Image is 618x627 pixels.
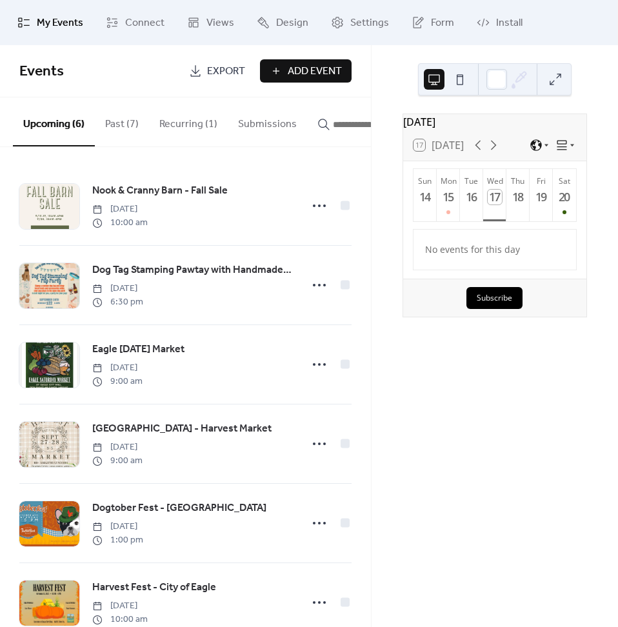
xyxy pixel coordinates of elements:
span: Design [276,15,308,31]
div: 15 [441,190,456,204]
a: Export [179,59,255,83]
a: Dogtober Fest - [GEOGRAPHIC_DATA] [92,500,266,517]
span: Views [206,15,234,31]
span: Dog Tag Stamping Pawtay with Handmade Hangout [92,263,293,278]
span: Add Event [288,64,342,79]
button: Mon15 [437,169,460,221]
a: Dog Tag Stamping Pawtay with Handmade Hangout [92,262,293,279]
div: 20 [557,190,572,204]
span: Events [19,57,64,86]
button: Recurring (1) [149,97,228,145]
div: No events for this day [415,234,574,264]
button: Past (7) [95,97,149,145]
button: Sun14 [414,169,437,221]
button: Wed17 [483,169,506,221]
div: Fri [533,175,549,186]
span: Connect [125,15,164,31]
div: 18 [511,190,526,204]
div: Thu [510,175,526,186]
span: 10:00 am [92,613,148,626]
button: Tue16 [460,169,483,221]
div: 17 [488,190,503,204]
span: [DATE] [92,599,148,613]
div: [DATE] [403,114,586,130]
span: Dogtober Fest - [GEOGRAPHIC_DATA] [92,501,266,516]
span: My Events [37,15,83,31]
button: Subscribe [466,287,523,309]
span: 9:00 am [92,454,143,468]
div: 19 [534,190,549,204]
span: Harvest Fest - City of Eagle [92,580,216,595]
a: My Events [8,5,93,40]
a: Harvest Fest - City of Eagle [92,579,216,596]
span: 6:30 pm [92,295,143,309]
div: 14 [418,190,433,204]
span: [DATE] [92,441,143,454]
a: Connect [96,5,174,40]
span: [DATE] [92,361,143,375]
button: Submissions [228,97,307,145]
button: Fri19 [530,169,553,221]
a: [GEOGRAPHIC_DATA] - Harvest Market [92,421,272,437]
a: Eagle [DATE] Market [92,341,184,358]
a: Design [247,5,318,40]
span: Form [431,15,454,31]
div: 16 [464,190,479,204]
button: Sat20 [553,169,576,221]
a: Views [177,5,244,40]
span: 10:00 am [92,216,148,230]
span: 9:00 am [92,375,143,388]
a: Install [467,5,532,40]
span: Export [207,64,245,79]
span: [DATE] [92,520,143,533]
span: [DATE] [92,282,143,295]
span: Install [496,15,523,31]
div: Wed [487,175,503,186]
div: Sun [417,175,433,186]
div: Sat [557,175,572,186]
button: Add Event [260,59,352,83]
a: Nook & Cranny Barn - Fall Sale [92,183,228,199]
a: Settings [321,5,399,40]
div: Tue [464,175,479,186]
span: 1:00 pm [92,533,143,547]
button: Upcoming (6) [13,97,95,146]
button: Thu18 [506,169,530,221]
span: Eagle [DATE] Market [92,342,184,357]
div: Mon [441,175,456,186]
span: Settings [350,15,389,31]
a: Form [402,5,464,40]
span: [DATE] [92,203,148,216]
